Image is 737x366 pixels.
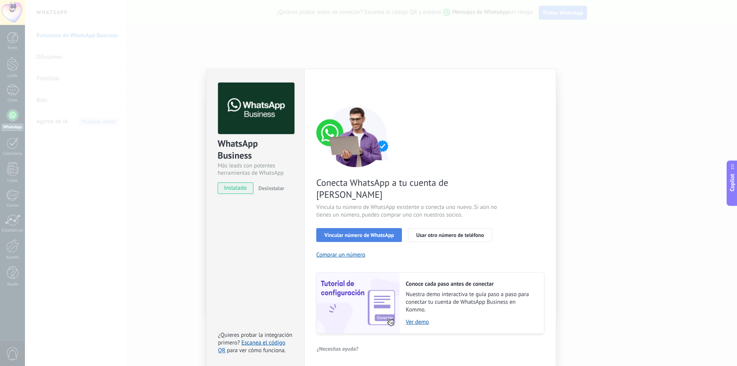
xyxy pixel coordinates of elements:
button: Vincular número de WhatsApp [316,228,402,242]
span: Usar otro número de teléfono [416,232,484,238]
div: WhatsApp Business [218,137,293,162]
span: Desinstalar [258,185,284,192]
span: instalado [218,182,253,194]
span: ¿Quieres probar la integración primero? [218,331,292,346]
a: Ver demo [406,318,536,326]
span: ¿Necesitas ayuda? [317,346,359,351]
button: ¿Necesitas ayuda? [316,343,359,354]
span: Nuestra demo interactiva te guía paso a paso para conectar tu cuenta de WhatsApp Business en Kommo. [406,291,536,314]
h2: Conoce cada paso antes de conectar [406,280,536,288]
span: Copilot [729,174,736,191]
img: logo_main.png [218,83,294,134]
span: Vincular número de WhatsApp [324,232,394,238]
span: Conecta WhatsApp a tu cuenta de [PERSON_NAME] [316,177,499,200]
div: Más leads con potentes herramientas de WhatsApp [218,162,293,177]
button: Desinstalar [255,182,284,194]
button: Comprar un número [316,251,365,258]
span: para ver cómo funciona. [227,347,286,354]
span: Vincula tu número de WhatsApp existente o conecta uno nuevo. Si aún no tienes un número, puedes c... [316,204,499,219]
img: connect number [316,106,397,167]
button: Usar otro número de teléfono [408,228,492,242]
a: Escanea el código QR [218,339,285,354]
